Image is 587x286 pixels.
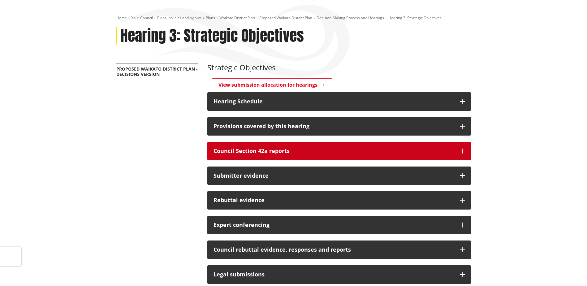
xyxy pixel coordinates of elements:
h3: Strategic Objectives [207,63,471,72]
a: Plans [206,15,215,20]
a: Your Council [131,15,153,20]
button: Council rebuttal evidence, responses and reports [207,240,471,259]
a: Plans, policies and bylaws [157,15,201,20]
h3: Legal submissions [214,271,454,278]
button: Rebuttal evidence [207,191,471,210]
button: Submitter evidence [207,167,471,185]
a: Decision-Making Process and Hearings [317,15,384,20]
button: Legal submissions [207,265,471,284]
h3: Hearing Schedule [214,98,454,105]
h3: Council rebuttal evidence, responses and reports [214,247,454,253]
a: Waikato District Plan [219,15,255,20]
a: Home [116,15,127,20]
button: Expert conferencing [207,216,471,234]
span: Hearing 3: Strategic Objectives [388,15,442,20]
a: Proposed Waikato District Plan - Decisions Version [116,66,198,77]
h3: Provisions covered by this hearing [214,123,454,129]
h3: Submitter evidence [214,173,454,179]
h3: Rebuttal evidence [214,197,454,203]
h1: Hearing 3: Strategic Objectives [120,27,304,45]
button: Council Section 42a reports [207,142,471,160]
a: Proposed Waikato District Plan [259,15,312,20]
nav: breadcrumb [116,15,471,21]
button: Provisions covered by this hearing [207,117,471,136]
h3: Expert conferencing [214,222,454,228]
button: Hearing Schedule [207,92,471,111]
a: View submission allocation for hearings [212,78,332,91]
h3: Council Section 42a reports [214,148,454,154]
